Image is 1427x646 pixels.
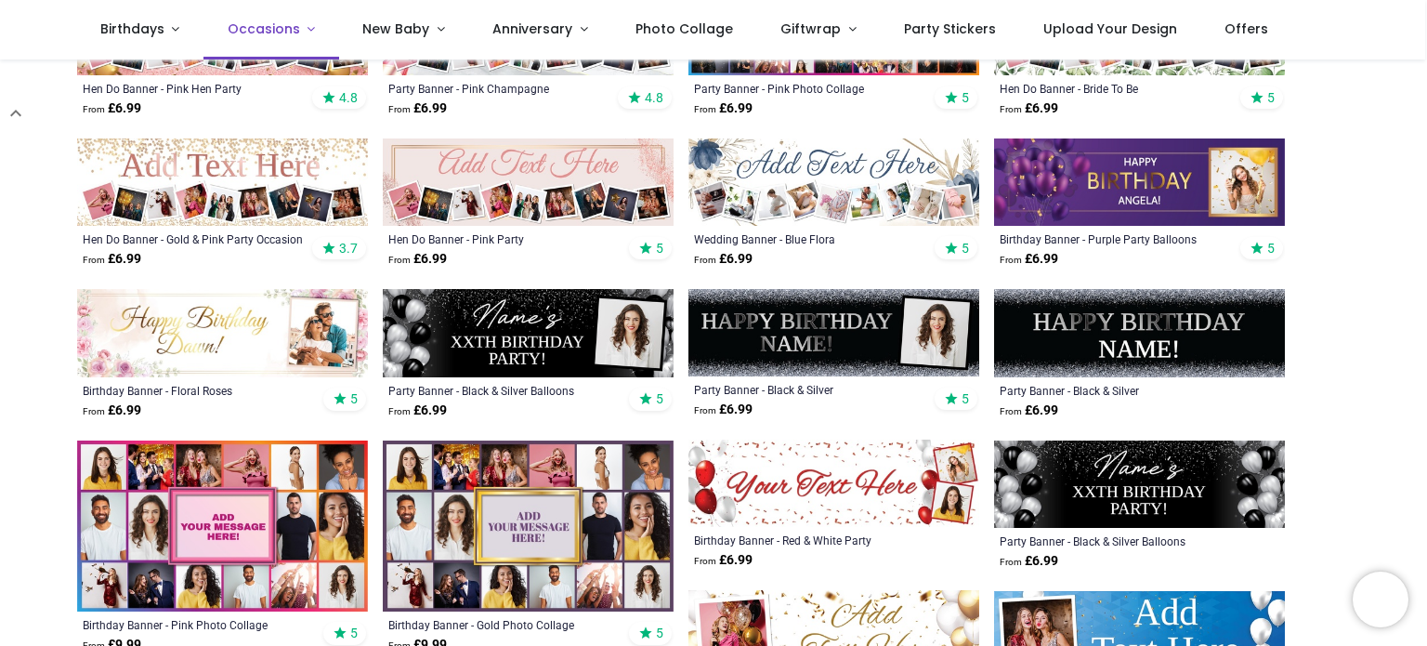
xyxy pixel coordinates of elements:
span: Offers [1224,20,1268,38]
img: Hen Do Banner - Pink Party - Custom Text & 9 Photo Upload [383,138,674,226]
a: Birthday Banner - Purple Party Balloons [1000,231,1224,246]
span: Party Stickers [904,20,996,38]
strong: £ 6.99 [694,250,753,269]
span: From [694,255,716,265]
span: 5 [350,390,358,407]
span: From [388,255,411,265]
span: 5 [962,89,969,106]
span: 4.8 [339,89,358,106]
span: 5 [656,240,663,257]
span: Birthdays [100,20,164,38]
strong: £ 6.99 [1000,402,1058,420]
strong: £ 6.99 [694,401,753,419]
span: 4.8 [645,89,663,106]
span: From [1000,557,1022,567]
span: 5 [962,390,969,407]
strong: £ 6.99 [1000,250,1058,269]
a: Wedding Banner - Blue Flora [694,231,918,246]
span: New Baby [362,20,429,38]
strong: £ 6.99 [83,250,141,269]
a: Hen Do Banner - Gold & Pink Party Occasion [83,231,307,246]
span: From [388,406,411,416]
span: 5 [656,625,663,641]
img: Personalised Happy Birthday Banner - Purple Party Balloons - Custom Name & 1 Photo Upload [994,138,1285,226]
img: Personalised Birthday Backdrop Banner - Pink Photo Collage - 16 Photo Upload [77,441,368,612]
a: Party Banner - Black & Silver [694,382,918,397]
strong: £ 6.99 [694,551,753,570]
span: From [694,405,716,415]
span: From [1000,406,1022,416]
span: 5 [1267,240,1275,257]
a: Hen Do Banner - Bride To Be [1000,81,1224,96]
span: 5 [1267,89,1275,106]
strong: £ 6.99 [83,99,141,118]
span: Occasions [228,20,300,38]
img: Personalised Party Banner - Black & Silver - Custom Text & 1 Photo [688,289,979,376]
strong: £ 6.99 [1000,552,1058,571]
span: From [83,255,105,265]
a: Party Banner - Black & Silver Balloons [1000,534,1224,548]
span: From [694,556,716,566]
img: Personalised Hen Do Banner - Gold & Pink Party Occasion - 9 Photo Upload [77,138,368,226]
span: From [388,104,411,114]
a: Party Banner - Pink Champagne [388,81,612,96]
span: 5 [656,390,663,407]
span: From [1000,104,1022,114]
span: From [1000,255,1022,265]
strong: £ 6.99 [388,250,447,269]
strong: £ 6.99 [83,402,141,420]
strong: £ 6.99 [1000,99,1058,118]
a: Hen Do Banner - Pink Hen Party [83,81,307,96]
span: Photo Collage [635,20,733,38]
img: Personalised Birthday Banner - Floral Roses - Custom Name [77,289,368,376]
iframe: Brevo live chat [1353,572,1408,627]
a: Birthday Banner - Red & White Party Balloons [694,533,918,547]
span: 5 [962,240,969,257]
a: Birthday Banner - Pink Photo Collage [83,617,307,632]
a: Party Banner - Pink Photo Collage [694,81,918,96]
strong: £ 6.99 [388,402,447,420]
img: Personalised Party Banner - Black & Silver Balloons - Custom Text & 1 Photo Upload [383,289,674,376]
span: From [83,104,105,114]
span: Anniversary [492,20,572,38]
a: Birthday Banner - Floral Roses [83,383,307,398]
img: Personalised Happy Birthday Banner - Red & White Party Balloons - 2 Photo Upload [688,440,979,527]
span: Upload Your Design [1043,20,1177,38]
strong: £ 6.99 [694,99,753,118]
span: 3.7 [339,240,358,257]
span: From [83,406,105,416]
a: Hen Do Banner - Pink Party [388,231,612,246]
img: Personalised Wedding Banner - Blue Flora - Custom Text & 9 Photo Upload [688,138,979,226]
span: From [694,104,716,114]
img: Personalised Birthday Backdrop Banner - Gold Photo Collage - 16 Photo Upload [383,441,674,612]
strong: £ 6.99 [388,99,447,118]
span: 5 [350,625,358,641]
img: Personalised Party Banner - Black & Silver - Custom Text [994,289,1285,376]
img: Personalised Party Banner - Black & Silver Balloons - Custom Text [994,441,1285,528]
a: Birthday Banner - Gold Photo Collage [388,617,612,632]
a: Party Banner - Black & Silver Balloons [388,383,612,398]
span: Giftwrap [780,20,841,38]
a: Party Banner - Black & Silver [1000,383,1224,398]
